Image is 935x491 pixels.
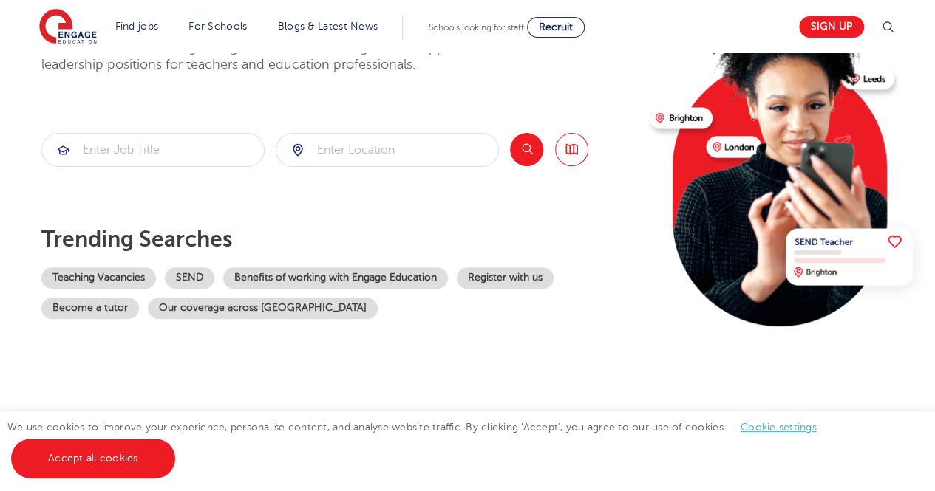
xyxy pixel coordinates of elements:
button: Search [510,133,543,166]
a: Our coverage across [GEOGRAPHIC_DATA] [148,298,378,319]
span: We use cookies to improve your experience, personalise content, and analyse website traffic. By c... [7,422,832,464]
img: Engage Education [39,9,97,46]
div: Submit [276,133,499,167]
a: Sign up [799,16,864,38]
a: Recruit [527,17,585,38]
a: SEND [165,267,214,289]
a: Benefits of working with Engage Education [223,267,448,289]
a: Cookie settings [741,422,817,433]
a: Accept all cookies [11,439,175,478]
a: For Schools [188,21,247,32]
a: Become a tutor [41,298,139,319]
div: Submit [41,133,265,167]
a: Register with us [457,267,554,289]
a: Blogs & Latest News [278,21,378,32]
span: Schools looking for staff [429,22,524,32]
a: Teaching Vacancies [41,267,156,289]
span: Recruit [539,21,573,32]
input: Submit [42,134,264,166]
a: Find jobs [115,21,159,32]
p: Trending searches [41,226,638,253]
input: Submit [276,134,498,166]
p: Welcome to the fastest-growing database of teaching, SEND, support and leadership positions for t... [41,39,529,74]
